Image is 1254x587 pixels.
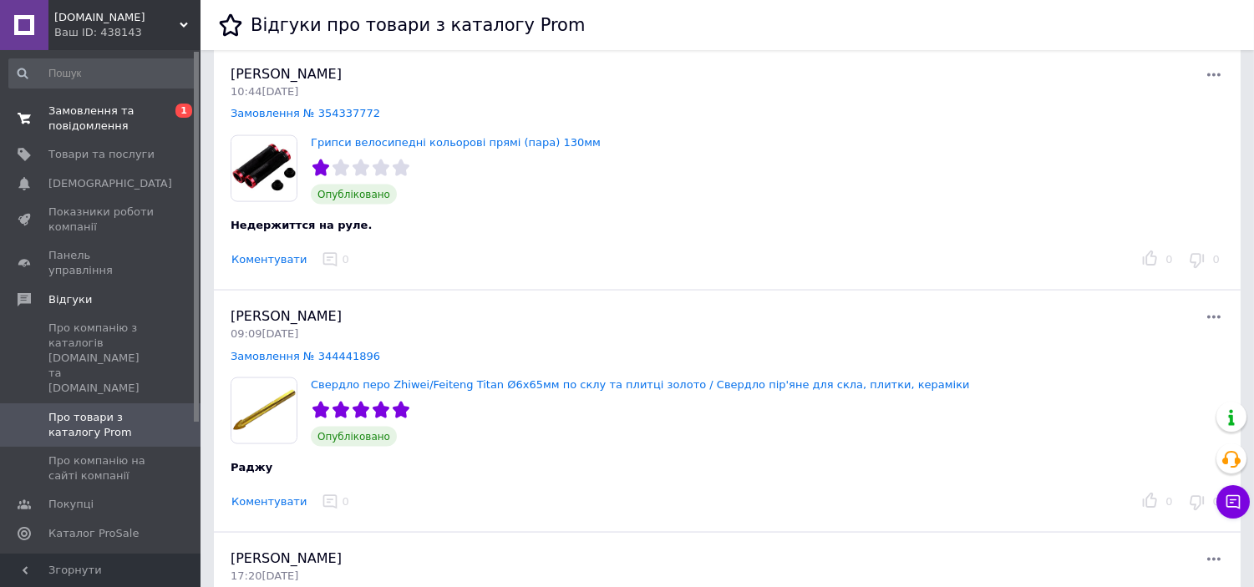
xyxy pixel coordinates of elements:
span: Про компанію з каталогів [DOMAIN_NAME] та [DOMAIN_NAME] [48,321,155,397]
input: Пошук [8,58,197,89]
span: 09:09[DATE] [231,327,298,340]
span: Раджу [231,461,272,473]
span: Відгуки [48,292,92,307]
button: Чат з покупцем [1216,485,1250,519]
span: [PERSON_NAME] [231,66,342,82]
span: [DEMOGRAPHIC_DATA] [48,176,172,191]
a: Грипси велосипедні кольорові прямі (пара) 130мм [311,136,601,149]
span: [PERSON_NAME] [231,308,342,324]
span: Опубліковано [311,185,397,205]
img: Свердло перо Zhiwei/Feiteng Titan Ø6х65мм по склу та плитці золото / Свердло пір'яне для скла, пл... [231,378,297,443]
span: Замовлення та повідомлення [48,104,155,134]
span: Bat-opt.com.ua [54,10,180,25]
span: Опубліковано [311,427,397,447]
button: Коментувати [231,251,307,269]
span: Недержиттся на руле. [231,219,372,231]
span: 1 [175,104,192,118]
a: Замовлення № 344441896 [231,350,380,362]
span: [PERSON_NAME] [231,550,342,566]
span: Товари та послуги [48,147,155,162]
span: Про товари з каталогу Prom [48,410,155,440]
span: 10:44[DATE] [231,85,298,98]
button: Коментувати [231,493,307,511]
span: 17:20[DATE] [231,569,298,582]
span: Покупці [48,497,94,512]
a: Свердло перо Zhiwei/Feiteng Titan Ø6х65мм по склу та плитці золото / Свердло пір'яне для скла, пл... [311,378,970,391]
span: Про компанію на сайті компанії [48,453,155,483]
span: Показники роботи компанії [48,205,155,235]
h1: Відгуки про товари з каталогу Prom [251,15,585,35]
a: Замовлення № 354337772 [231,107,380,119]
div: Ваш ID: 438143 [54,25,201,40]
span: Каталог ProSale [48,526,139,541]
span: Панель управління [48,248,155,278]
img: Грипси велосипедні кольорові прямі (пара) 130мм [231,136,297,201]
